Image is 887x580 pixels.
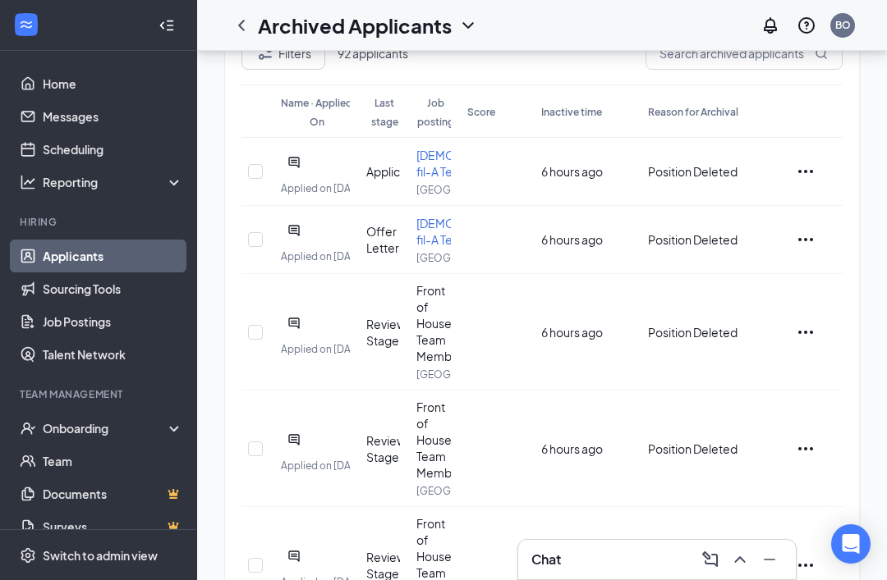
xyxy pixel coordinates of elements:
div: Onboarding [43,420,169,436]
button: Inactive time [541,102,602,121]
svg: ChatActive [287,317,301,330]
svg: Ellipses [796,322,816,342]
svg: Ellipses [796,162,816,181]
span: Score [467,106,495,118]
svg: ComposeMessage [701,550,720,569]
span: Position Deleted [648,325,738,340]
span: Front of House Team Member [416,400,463,480]
span: Reason for Archival [648,106,738,118]
button: Last stage [366,93,404,130]
svg: Ellipses [796,230,816,249]
span: Inactive time [541,106,602,118]
span: 6 hours ago [541,441,603,456]
button: Reason for Archival [648,102,738,121]
div: Review Stage [366,316,401,349]
span: Position Deleted [648,164,738,179]
p: [GEOGRAPHIC_DATA] [416,484,451,498]
a: Scheduling [43,133,183,166]
button: ComposeMessage [697,546,724,573]
button: ChevronUp [727,546,753,573]
svg: Collapse [159,17,175,34]
div: Switch to admin view [43,547,158,564]
svg: ChevronLeft [232,16,251,35]
div: Open Intercom Messenger [831,524,871,564]
h1: Archived Applicants [258,11,452,39]
a: Messages [43,100,183,133]
p: [GEOGRAPHIC_DATA] [416,251,451,265]
button: Job posting [416,93,454,130]
svg: Filter [255,43,275,63]
svg: ChatActive [287,224,301,237]
svg: MagnifyingGlass [815,47,828,60]
svg: Notifications [761,16,780,35]
svg: UserCheck [20,420,36,436]
a: Team [43,445,183,477]
svg: QuestionInfo [797,16,816,35]
div: Application [366,163,401,180]
span: Applied on [DATE] [281,182,364,194]
span: 6 hours ago [541,164,603,179]
h3: Chat [531,550,561,569]
span: Applied on [DATE] [281,250,364,263]
div: Team Management [20,387,180,401]
div: Reporting [43,174,184,190]
span: [DEMOGRAPHIC_DATA]-fil-A Team Member [416,148,550,179]
span: Applied on [DATE] [281,343,364,355]
a: Sourcing Tools [43,272,183,305]
button: Filter Filters [241,37,325,70]
button: Minimize [756,546,783,573]
div: Review Stage [366,432,401,465]
a: Talent Network [43,338,183,371]
p: [GEOGRAPHIC_DATA] [416,183,451,197]
input: Search archived applicants [646,37,843,70]
a: SurveysCrown [43,510,183,543]
button: Score [467,102,495,121]
svg: ChatActive [287,550,301,563]
svg: WorkstreamLogo [18,16,34,33]
svg: Ellipses [796,439,816,459]
a: Home [43,67,183,100]
svg: Minimize [760,550,779,569]
svg: Ellipses [796,555,816,575]
span: Position Deleted [648,441,738,456]
span: Last stage [371,97,398,128]
span: Name · Applied On [281,97,352,128]
button: Name · Applied On [281,93,353,130]
span: Applied on [DATE] [281,459,364,472]
span: Position Deleted [648,232,738,247]
div: Offer Letter [366,223,401,256]
a: Job Postings [43,305,183,338]
a: Applicants [43,240,183,272]
svg: Analysis [20,174,36,190]
p: [GEOGRAPHIC_DATA] [416,368,451,381]
span: 6 hours ago [541,232,603,247]
span: Front of House Team Member [416,283,463,363]
svg: ChatActive [287,433,301,446]
span: Job posting [417,97,454,128]
svg: ChevronUp [730,550,750,569]
div: BO [835,18,851,32]
a: DocumentsCrown [43,477,183,510]
svg: Settings [20,547,36,564]
span: [DEMOGRAPHIC_DATA]-fil-A Team Member [416,216,550,247]
button: [DEMOGRAPHIC_DATA]-fil-A Team Member [416,147,550,180]
span: 92 applicants [338,45,421,62]
div: Hiring [20,215,180,229]
svg: ChatActive [287,156,301,169]
span: 6 hours ago [541,325,603,340]
svg: ChevronDown [458,16,478,35]
button: [DEMOGRAPHIC_DATA]-fil-A Team Member [416,215,550,248]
